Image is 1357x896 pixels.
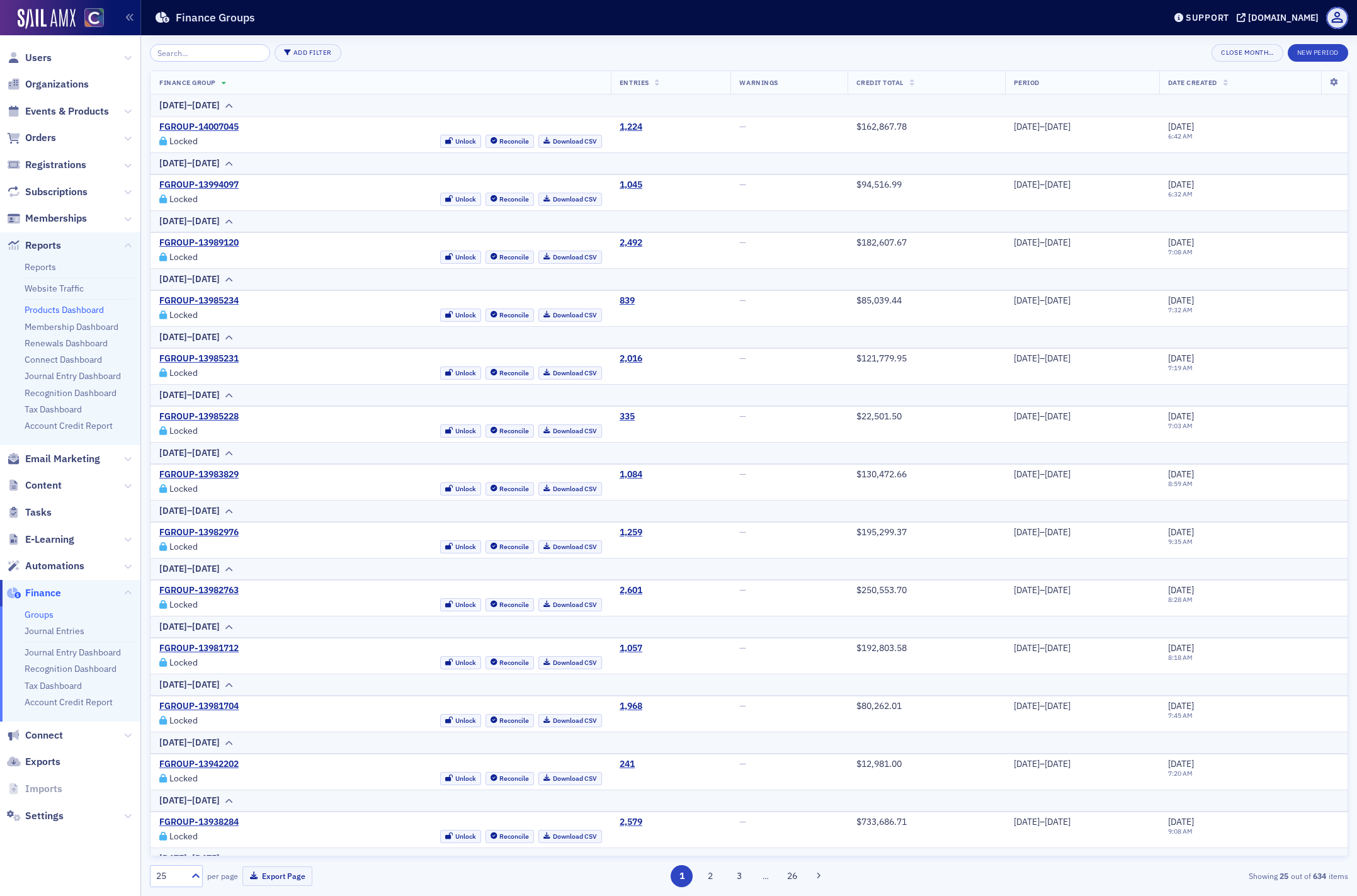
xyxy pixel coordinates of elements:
a: Groups [25,609,54,620]
a: FGROUP-13994097 [159,179,239,191]
div: 335 [620,411,635,422]
a: Journal Entry Dashboard [25,370,121,382]
a: Download CSV [538,598,602,611]
span: Content [25,479,62,492]
span: Users [25,51,52,65]
div: 1,057 [620,643,642,654]
button: Reconcile [485,656,535,669]
div: Showing out of items [958,870,1348,882]
a: 2,016 [620,353,642,365]
div: [DATE]–[DATE] [159,504,220,518]
button: Unlock [440,598,481,611]
a: Download CSV [538,540,602,553]
span: $162,867.78 [856,121,907,132]
span: $12,981.00 [856,758,902,769]
span: — [739,758,746,769]
button: Unlock [440,193,481,206]
a: Recognition Dashboard [25,387,116,399]
button: Unlock [440,772,481,785]
img: SailAMX [18,9,76,29]
a: FGROUP-13983829 [159,469,239,480]
time: 8:28 AM [1168,595,1193,604]
span: [DATE] [1168,468,1194,480]
a: Organizations [7,77,89,91]
a: 2,492 [620,237,642,249]
label: per page [207,870,238,882]
div: Support [1186,12,1229,23]
button: Reconcile [485,366,535,380]
a: 2,601 [620,585,642,596]
strong: 634 [1311,870,1329,882]
span: $250,553.70 [856,584,907,596]
span: [DATE] [1168,526,1194,538]
span: Organizations [25,77,89,91]
div: [DATE]–[DATE] [159,215,220,228]
span: — [739,353,746,364]
span: — [739,468,746,480]
span: — [739,642,746,654]
button: Unlock [440,540,481,553]
span: $121,779.95 [856,353,907,364]
a: FGROUP-13982763 [159,585,239,596]
a: Connect Dashboard [25,354,102,365]
button: Unlock [440,424,481,438]
time: 9:08 AM [1168,827,1193,836]
button: 3 [728,865,750,887]
span: — [739,411,746,422]
span: $130,472.66 [856,468,907,480]
span: $22,501.50 [856,411,902,422]
div: [DATE]–[DATE] [159,388,220,402]
span: Subscriptions [25,185,88,199]
a: FGROUP-13982976 [159,527,239,538]
div: 2,579 [620,817,642,828]
div: [DATE]–[DATE] [1014,643,1150,654]
button: 26 [781,865,803,887]
button: Reconcile [485,714,535,727]
span: Memberships [25,212,87,225]
a: Recognition Dashboard [25,663,116,674]
time: 7:45 AM [1168,711,1193,720]
div: Locked [169,370,198,377]
div: [DATE]–[DATE] [159,620,220,633]
time: 8:18 AM [1168,653,1193,662]
div: Locked [169,833,198,840]
span: $85,039.44 [856,295,902,306]
span: [DATE] [1168,353,1194,364]
a: Users [7,51,52,65]
div: 241 [620,759,635,770]
div: Locked [169,601,198,608]
span: Registrations [25,158,86,172]
a: Orders [7,131,56,145]
div: Locked [169,138,198,145]
a: Email Marketing [7,452,100,466]
a: Tax Dashboard [25,680,82,691]
button: Reconcile [485,830,535,843]
div: [DATE]–[DATE] [1014,353,1150,365]
button: Reconcile [485,772,535,785]
a: Download CSV [538,135,602,148]
div: [DATE]–[DATE] [159,794,220,807]
a: Registrations [7,158,86,172]
div: [DATE]–[DATE] [159,562,220,576]
span: Settings [25,809,64,823]
div: [DATE]–[DATE] [1014,122,1150,133]
button: Unlock [440,309,481,322]
a: Finance [7,586,61,600]
span: [DATE] [1168,584,1194,596]
div: 1,259 [620,527,642,538]
div: [DATE]–[DATE] [159,446,220,460]
time: 7:03 AM [1168,421,1193,430]
div: 1,045 [620,179,642,191]
div: 1,968 [620,701,642,712]
time: 6:42 AM [1168,132,1193,140]
time: 7:19 AM [1168,363,1193,372]
div: 1,224 [620,122,642,133]
div: Locked [169,543,198,550]
input: Search… [150,44,270,62]
a: Events & Products [7,105,109,118]
a: 839 [620,295,635,307]
span: Exports [25,755,60,769]
button: Reconcile [485,598,535,611]
span: — [739,295,746,306]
